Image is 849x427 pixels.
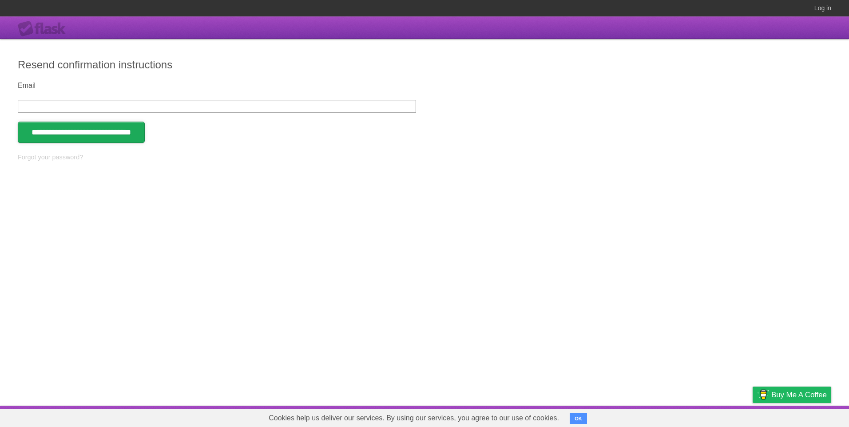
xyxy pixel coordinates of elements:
[18,82,416,90] label: Email
[664,408,700,425] a: Developers
[771,387,827,403] span: Buy me a coffee
[18,21,71,37] div: Flask
[18,57,831,73] h2: Resend confirmation instructions
[260,409,568,427] span: Cookies help us deliver our services. By using our services, you agree to our use of cookies.
[741,408,764,425] a: Privacy
[635,408,653,425] a: About
[757,387,769,402] img: Buy me a coffee
[570,413,587,424] button: OK
[753,387,831,403] a: Buy me a coffee
[775,408,831,425] a: Suggest a feature
[711,408,730,425] a: Terms
[18,154,83,161] a: Forgot your password?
